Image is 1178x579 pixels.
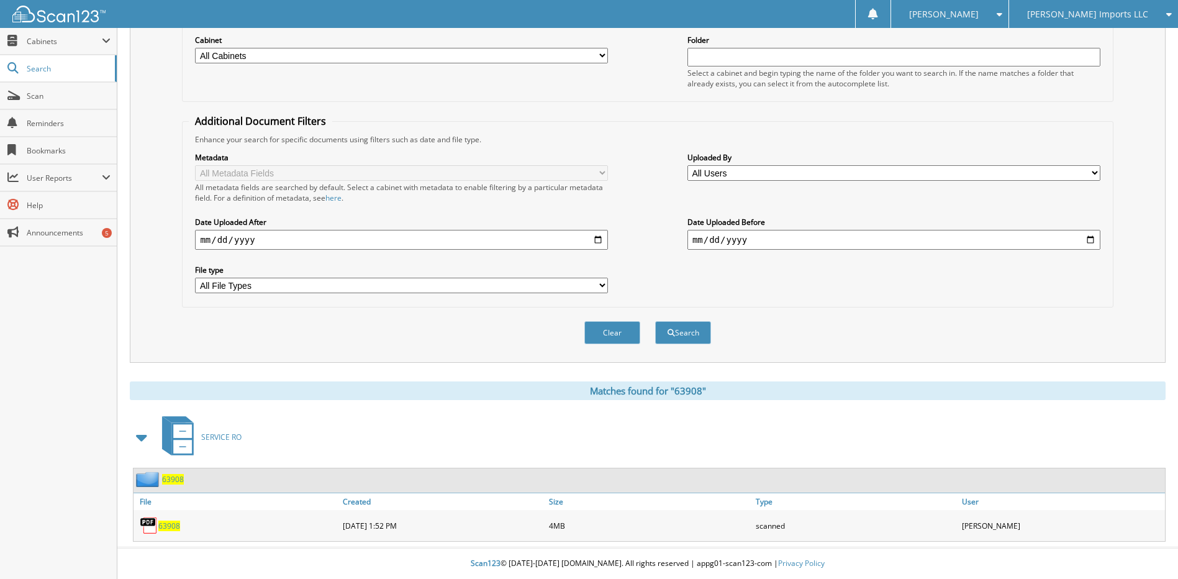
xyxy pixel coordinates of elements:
div: Enhance your search for specific documents using filters such as date and file type. [189,134,1106,145]
input: end [687,230,1100,250]
label: Cabinet [195,35,608,45]
legend: Additional Document Filters [189,114,332,128]
label: Folder [687,35,1100,45]
span: Bookmarks [27,145,111,156]
span: Help [27,200,111,211]
a: Size [546,493,752,510]
div: Select a cabinet and begin typing the name of the folder you want to search in. If the name match... [687,68,1100,89]
span: [PERSON_NAME] [909,11,979,18]
div: scanned [753,513,959,538]
a: 63908 [158,521,180,531]
span: Reminders [27,118,111,129]
label: File type [195,265,608,275]
span: Scan [27,91,111,101]
span: [PERSON_NAME] Imports LLC [1027,11,1148,18]
span: Cabinets [27,36,102,47]
div: All metadata fields are searched by default. Select a cabinet with metadata to enable filtering b... [195,182,608,203]
div: 5 [102,228,112,238]
a: File [134,493,340,510]
img: folder2.png [136,472,162,487]
label: Date Uploaded After [195,217,608,227]
input: start [195,230,608,250]
iframe: Chat Widget [1116,519,1178,579]
label: Date Uploaded Before [687,217,1100,227]
div: [DATE] 1:52 PM [340,513,546,538]
div: [PERSON_NAME] [959,513,1165,538]
a: SERVICE RO [155,413,242,462]
button: Search [655,321,711,344]
span: SERVICE RO [201,432,242,442]
span: User Reports [27,173,102,183]
label: Uploaded By [687,152,1100,163]
div: Matches found for "63908" [130,381,1166,400]
button: Clear [584,321,640,344]
a: here [325,193,342,203]
img: PDF.png [140,516,158,535]
span: Search [27,63,109,74]
span: Scan123 [471,558,501,568]
a: 63908 [162,474,184,485]
img: scan123-logo-white.svg [12,6,106,22]
a: Type [753,493,959,510]
div: 4MB [546,513,752,538]
span: Announcements [27,227,111,238]
a: Created [340,493,546,510]
div: © [DATE]-[DATE] [DOMAIN_NAME]. All rights reserved | appg01-scan123-com | [117,549,1178,579]
a: Privacy Policy [778,558,825,568]
a: User [959,493,1165,510]
label: Metadata [195,152,608,163]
